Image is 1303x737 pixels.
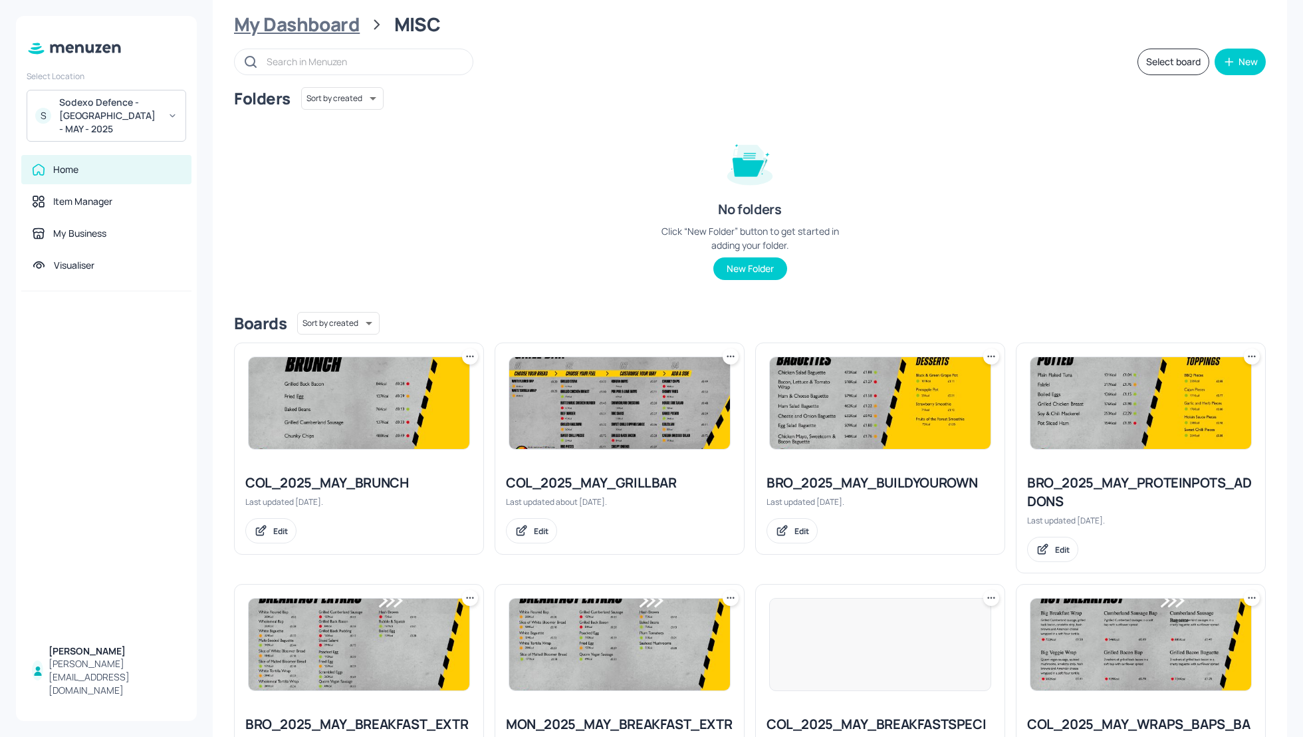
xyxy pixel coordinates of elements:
div: Home [53,163,78,176]
div: My Dashboard [234,13,360,37]
div: S [35,108,51,124]
img: 2025-07-14-1752499870032c66ys8xygm.jpeg [509,357,730,449]
div: BRO_2025_MAY_PROTEINPOTS_ADDONS [1027,474,1254,511]
img: 2025-05-09-1746799919082w9zjvprkguq.jpeg [249,599,469,690]
div: Edit [534,525,548,537]
div: [PERSON_NAME] [49,645,181,658]
img: 2025-06-11-1749635213202fqzp17vgi2t.jpeg [249,357,469,449]
img: 2025-05-16-1747387845369mpz0fkma1.jpeg [770,357,991,449]
img: 2025-05-20-1747729116952p0xyq950lse.jpeg [509,599,730,690]
div: Click “New Folder” button to get started in adding your folder. [650,224,850,252]
div: My Business [53,227,106,240]
div: Select Location [27,71,186,82]
div: MISC [394,13,441,37]
div: COL_2025_MAY_GRILLBAR [506,474,733,492]
div: Last updated about [DATE]. [506,496,733,508]
div: Folders [234,88,291,109]
div: No folders [718,200,781,219]
div: BRO_2025_MAY_BUILDYOUROWN [767,474,994,492]
div: Sodexo Defence - [GEOGRAPHIC_DATA] - MAY - 2025 [59,96,160,136]
button: New [1215,49,1266,75]
div: Visualiser [54,259,94,272]
div: Last updated [DATE]. [245,496,473,508]
div: Edit [1055,544,1070,555]
div: New [1239,57,1258,67]
div: Last updated [DATE]. [1027,515,1254,526]
input: Search in Menuzen [267,52,459,71]
button: New Folder [713,257,787,280]
div: Item Manager [53,195,112,208]
div: Sort by created [297,310,380,337]
img: 2025-05-09-1746799334387hejoze7hl3v.jpeg [1030,599,1251,690]
div: Sort by created [301,85,384,112]
img: 2025-05-15-1747302323356vzmjbb5xdos.jpeg [1030,357,1251,449]
button: Select board [1137,49,1209,75]
div: [PERSON_NAME][EMAIL_ADDRESS][DOMAIN_NAME] [49,657,181,697]
div: Last updated [DATE]. [767,496,994,508]
img: folder-empty [717,128,783,195]
div: Edit [794,525,809,537]
div: COL_2025_MAY_BRUNCH [245,474,473,492]
div: Edit [273,525,288,537]
div: Boards [234,313,287,334]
